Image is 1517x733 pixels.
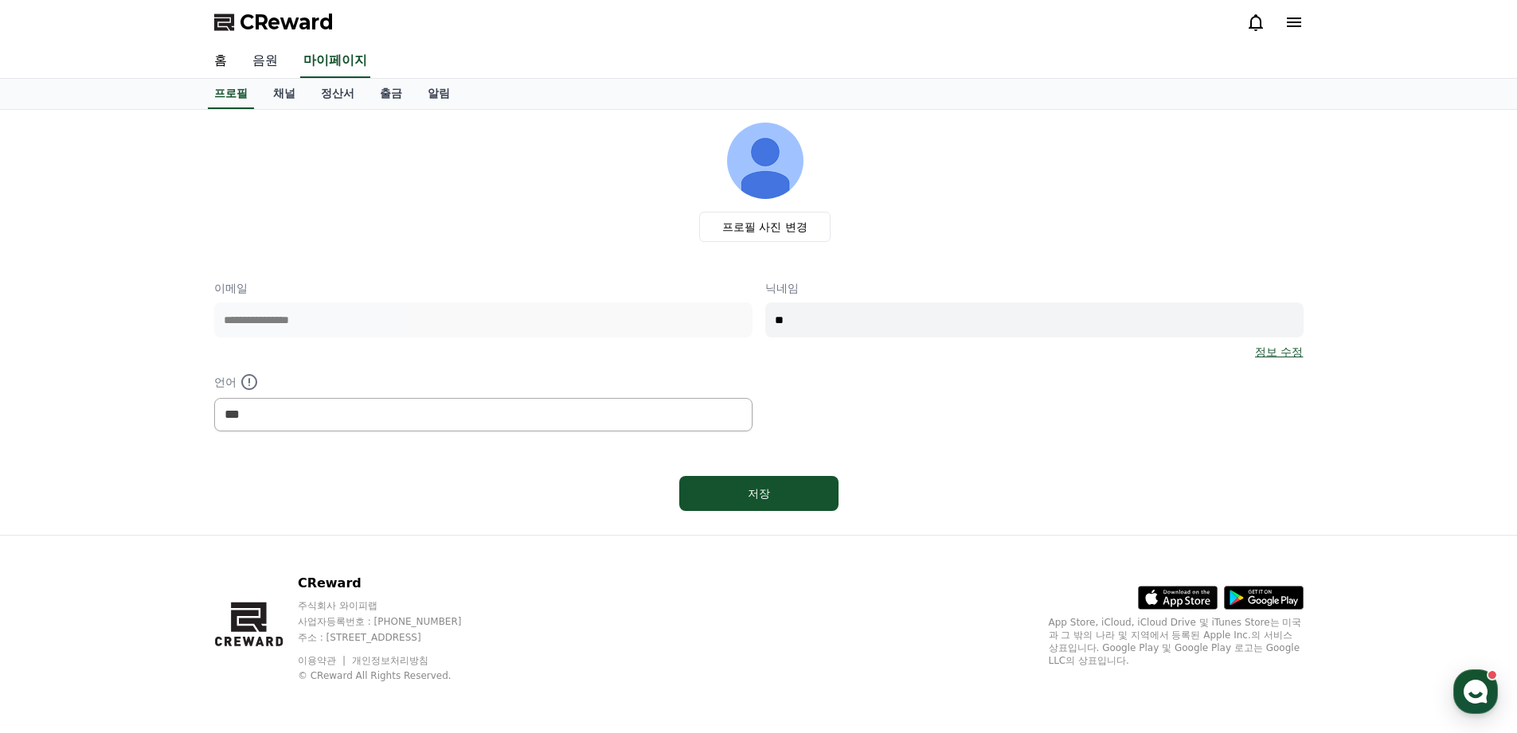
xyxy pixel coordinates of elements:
[679,476,839,511] button: 저장
[260,79,308,109] a: 채널
[214,280,753,296] p: 이메일
[415,79,463,109] a: 알림
[246,528,265,541] span: 설정
[205,505,306,544] a: 설정
[298,655,348,666] a: 이용약관
[352,655,428,666] a: 개인정보처리방침
[298,615,492,628] p: 사업자등록번호 : [PHONE_NUMBER]
[214,372,753,392] p: 언어
[298,599,492,612] p: 주식회사 와이피랩
[214,10,334,35] a: CReward
[240,10,334,35] span: CReward
[699,212,831,242] label: 프로필 사진 변경
[50,528,60,541] span: 홈
[146,529,165,542] span: 대화
[298,669,492,682] p: © CReward All Rights Reserved.
[367,79,415,109] a: 출금
[765,280,1304,296] p: 닉네임
[711,485,807,501] div: 저장
[208,79,254,109] a: 프로필
[298,574,492,593] p: CReward
[5,505,105,544] a: 홈
[727,123,803,199] img: profile_image
[105,505,205,544] a: 대화
[1049,616,1304,667] p: App Store, iCloud, iCloud Drive 및 iTunes Store는 미국과 그 밖의 나라 및 지역에서 등록된 Apple Inc.의 서비스 상표입니다. Goo...
[1255,344,1303,360] a: 정보 수정
[201,45,240,78] a: 홈
[300,45,370,78] a: 마이페이지
[298,631,492,644] p: 주소 : [STREET_ADDRESS]
[240,45,291,78] a: 음원
[308,79,367,109] a: 정산서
